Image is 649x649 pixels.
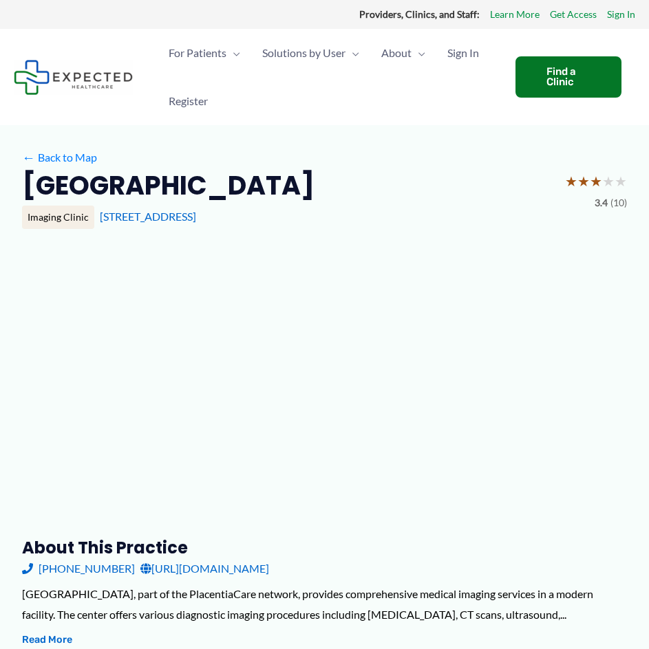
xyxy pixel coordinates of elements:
a: [STREET_ADDRESS] [100,210,196,223]
a: For PatientsMenu Toggle [158,29,251,77]
strong: Providers, Clinics, and Staff: [359,8,480,20]
a: AboutMenu Toggle [370,29,436,77]
a: [URL][DOMAIN_NAME] [140,558,269,579]
a: [PHONE_NUMBER] [22,558,135,579]
span: ← [22,151,35,164]
span: Register [169,77,208,125]
span: Menu Toggle [412,29,425,77]
button: Read More [22,632,72,648]
span: Sign In [447,29,479,77]
span: ★ [565,168,577,194]
span: (10) [610,194,627,212]
span: About [381,29,412,77]
span: ★ [602,168,615,194]
div: Imaging Clinic [22,206,94,229]
h2: [GEOGRAPHIC_DATA] [22,168,315,202]
nav: Primary Site Navigation [158,29,502,125]
div: [GEOGRAPHIC_DATA], part of the PlacentiaCare network, provides comprehensive medical imaging serv... [22,584,627,624]
a: Sign In [607,5,635,23]
a: Learn More [490,5,540,23]
span: ★ [615,168,627,194]
span: Menu Toggle [345,29,359,77]
img: Expected Healthcare Logo - side, dark font, small [14,60,133,95]
a: Get Access [550,5,597,23]
a: Find a Clinic [515,56,621,98]
h3: About this practice [22,537,627,558]
span: For Patients [169,29,226,77]
span: Solutions by User [262,29,345,77]
span: ★ [590,168,602,194]
a: Register [158,77,219,125]
a: Solutions by UserMenu Toggle [251,29,370,77]
span: Menu Toggle [226,29,240,77]
a: ←Back to Map [22,147,97,168]
span: 3.4 [595,194,608,212]
a: Sign In [436,29,490,77]
span: ★ [577,168,590,194]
